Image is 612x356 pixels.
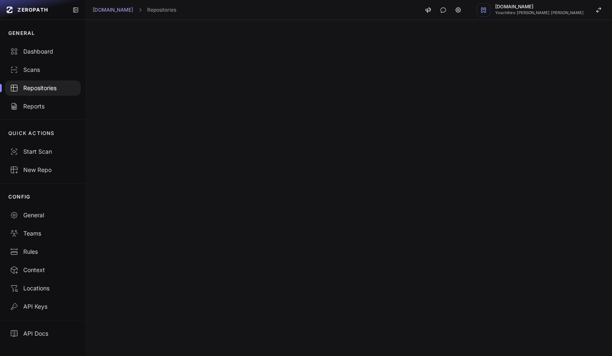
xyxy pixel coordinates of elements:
div: API Keys [10,302,76,311]
span: ZEROPATH [17,7,48,13]
div: Start Scan [10,147,76,156]
div: Rules [10,248,76,256]
a: Repositories [147,7,176,13]
a: ZEROPATH [3,3,66,17]
div: Dashboard [10,47,76,56]
p: GENERAL [8,30,35,37]
svg: chevron right, [137,7,143,13]
div: Reports [10,102,76,110]
div: New Repo [10,166,76,174]
nav: breadcrumb [93,7,176,13]
p: QUICK ACTIONS [8,130,55,137]
div: Teams [10,229,76,238]
div: Context [10,266,76,274]
div: Repositories [10,84,76,92]
div: General [10,211,76,219]
span: [DOMAIN_NAME] [495,5,584,9]
p: CONFIG [8,194,30,200]
span: Yoschihiro [PERSON_NAME] [PERSON_NAME] [495,11,584,15]
div: Locations [10,284,76,292]
a: [DOMAIN_NAME] [93,7,133,13]
div: API Docs [10,329,76,338]
div: Scans [10,66,76,74]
